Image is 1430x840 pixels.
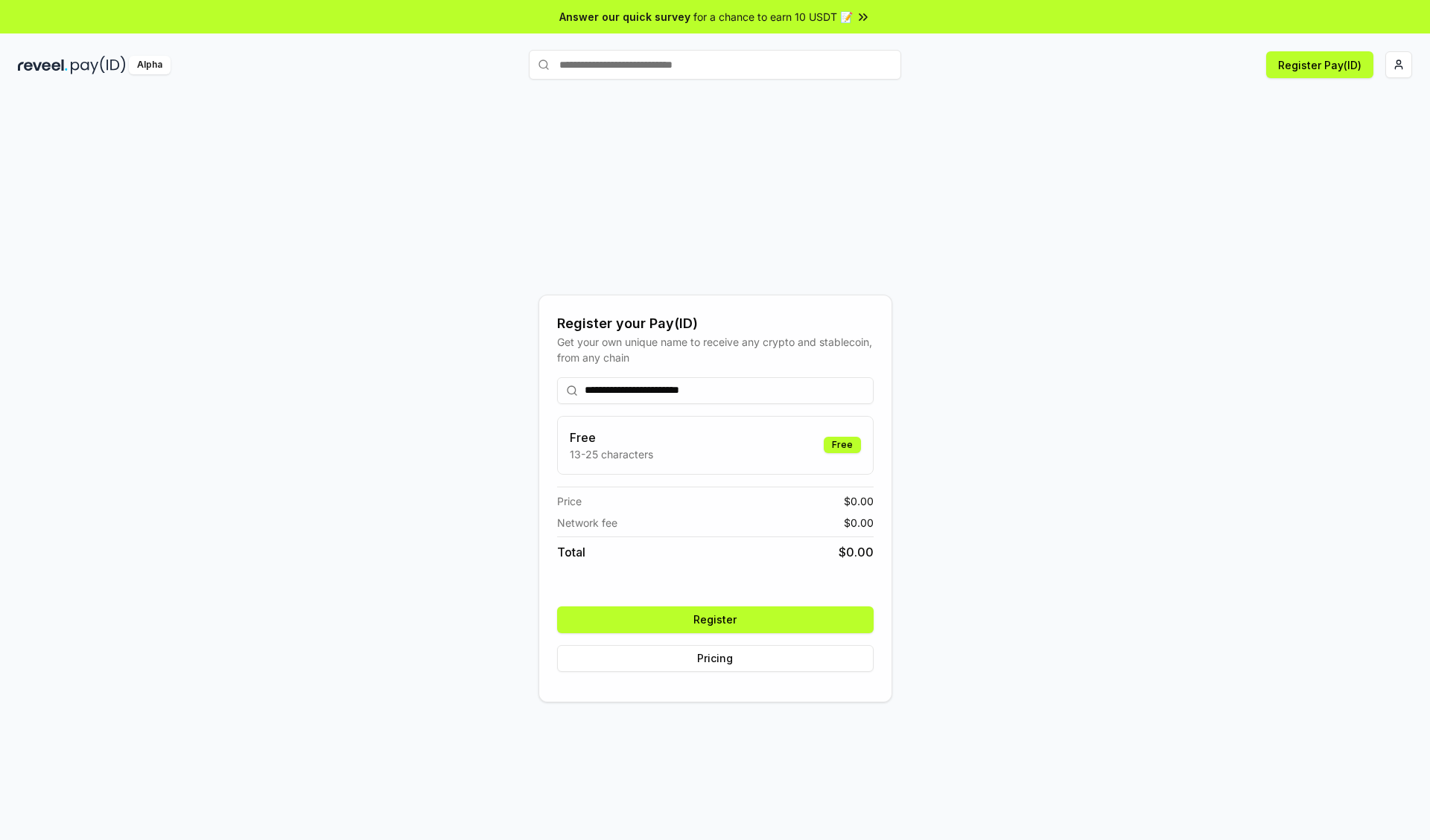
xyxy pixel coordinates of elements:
[557,493,582,509] span: Price
[824,437,861,453] div: Free
[71,56,126,74] img: pay_id
[570,446,653,462] p: 13-25 characters
[570,429,653,446] h3: Free
[839,543,874,561] span: $ 0.00
[557,313,874,334] div: Register your Pay(ID)
[559,9,690,25] span: Answer our quick survey
[1266,51,1373,78] button: Register Pay(ID)
[557,645,874,672] button: Pricing
[129,56,171,74] div: Alpha
[557,543,585,561] span: Total
[844,493,874,509] span: $ 0.00
[557,334,874,365] div: Get your own unique name to receive any crypto and stablecoin, from any chain
[557,606,874,633] button: Register
[18,56,68,74] img: reveel_dark
[844,515,874,530] span: $ 0.00
[557,515,617,530] span: Network fee
[693,9,853,25] span: for a chance to earn 10 USDT 📝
